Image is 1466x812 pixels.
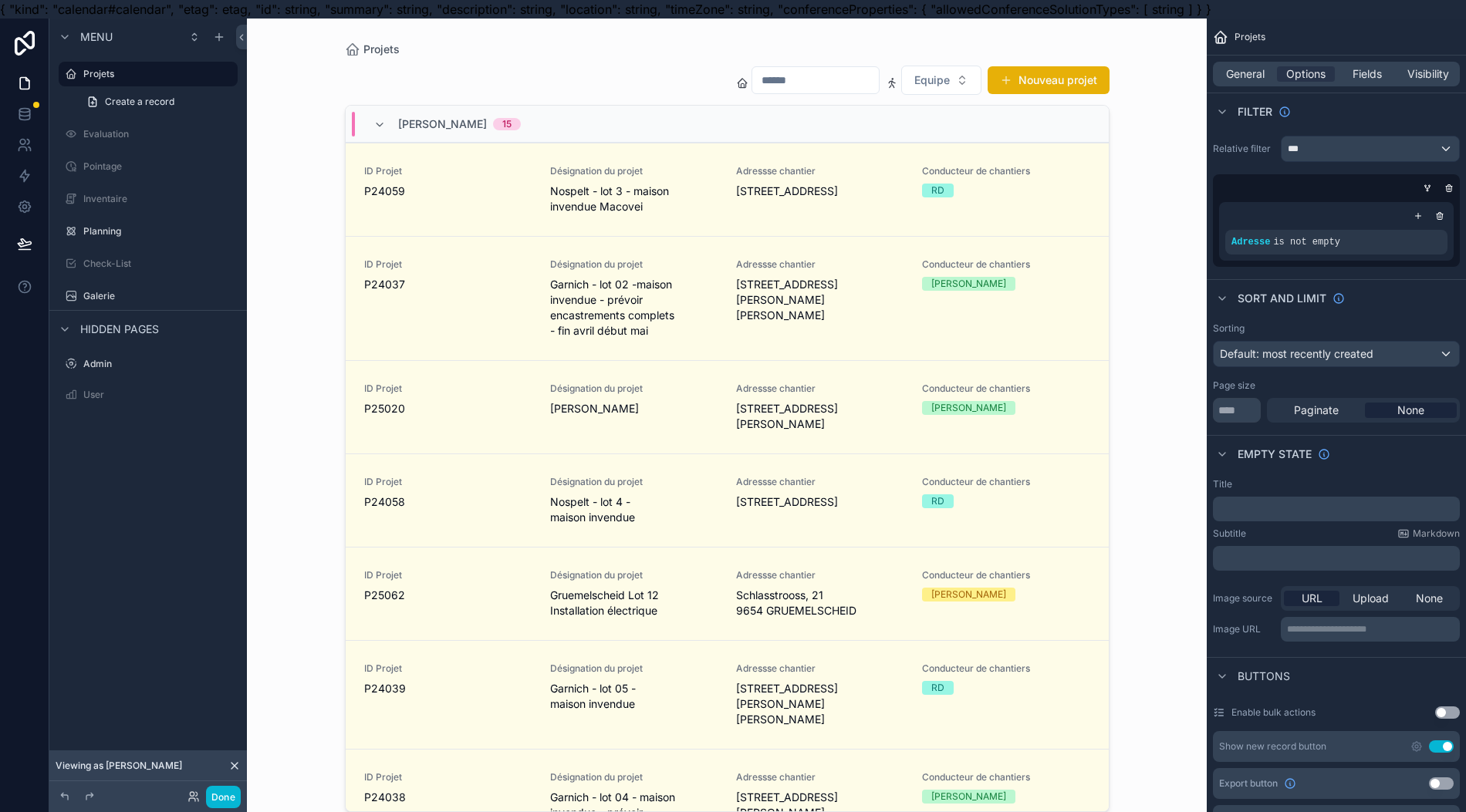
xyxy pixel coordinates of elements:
[59,62,238,86] a: Projets
[105,96,174,108] span: Create a record
[363,42,400,57] span: Projets
[550,681,718,712] span: Garnich - lot 05 - maison invendue
[1397,527,1460,540] a: Markdown
[364,494,532,510] span: P24058
[346,236,1109,360] a: ID ProjetP24037Désignation du projetGarnich - lot 02 -maison invendue - prévoir encastrements com...
[1213,623,1275,635] label: Image URL
[922,476,1089,488] span: Conducteur de chantiers
[736,277,904,323] span: [STREET_ADDRESS][PERSON_NAME][PERSON_NAME]
[364,790,532,805] span: P24038
[83,258,235,270] label: Check-List
[1238,104,1272,120] span: Filter
[59,284,238,308] a: Galerie
[59,219,238,244] a: Planning
[1213,497,1460,521] div: scrollable content
[736,258,904,271] span: Adressse chantier
[346,453,1109,547] a: ID ProjetP24058Désignation du projetNospelt - lot 4 - maison invendueAdressse chantier[STREET_ADD...
[364,382,532,395] span: ID Projet
[49,19,247,812] div: scrollable content
[502,118,512,130] div: 15
[59,251,238,276] a: Check-List
[550,662,718,675] span: Désignation du projet
[1219,740,1326,753] div: Show new record button
[736,382,904,395] span: Adressse chantier
[59,122,238,147] a: Evaluation
[550,184,718,214] span: Nospelt - lot 3 - maison invendue Macovei
[736,184,904,199] span: [STREET_ADDRESS]
[59,187,238,211] a: Inventaire
[1213,341,1460,367] button: Default: most recently created
[914,72,950,88] span: Equipe
[922,662,1089,675] span: Conducteur de chantiers
[736,662,904,675] span: Adressse chantier
[364,476,532,488] span: ID Projet
[1238,446,1312,462] span: Empty state
[346,640,1109,749] a: ID ProjetP24039Désignation du projetGarnich - lot 05 - maison invendueAdressse chantier[STREET_AD...
[1397,403,1424,418] span: None
[931,184,944,197] div: RD
[398,116,487,132] span: [PERSON_NAME]
[931,681,944,695] div: RD
[1353,591,1389,606] span: Upload
[59,352,238,376] a: Admin
[80,322,159,337] span: Hidden pages
[1273,237,1339,248] span: is not empty
[56,760,182,772] span: Viewing as [PERSON_NAME]
[83,193,235,205] label: Inventaire
[1413,527,1460,540] span: Markdown
[550,494,718,525] span: Nospelt - lot 4 - maison invendue
[1294,403,1339,418] span: Paginate
[1281,617,1460,642] div: scrollable content
[922,771,1089,783] span: Conducteur de chantiers
[83,68,228,80] label: Projets
[83,290,235,302] label: Galerie
[931,790,1006,804] div: [PERSON_NAME]
[364,401,532,416] span: P25020
[931,588,1006,601] div: [PERSON_NAME]
[364,165,532,177] span: ID Projet
[736,165,904,177] span: Adressse chantier
[550,401,718,416] span: [PERSON_NAME]
[736,476,904,488] span: Adressse chantier
[550,588,718,618] span: Gruemelscheid Lot 12 Installation électrique
[83,389,235,401] label: User
[550,476,718,488] span: Désignation du projet
[1407,66,1449,82] span: Visibility
[83,225,235,238] label: Planning
[1219,777,1278,790] span: Export button
[1213,143,1275,155] label: Relative filter
[364,569,532,581] span: ID Projet
[1231,237,1270,248] span: Adresse
[364,258,532,271] span: ID Projet
[364,771,532,783] span: ID Projet
[550,569,718,581] span: Désignation du projet
[364,184,532,199] span: P24059
[931,277,1006,291] div: [PERSON_NAME]
[550,382,718,395] span: Désignation du projet
[364,277,532,292] span: P24037
[1416,591,1443,606] span: None
[364,662,532,675] span: ID Projet
[1238,669,1290,684] span: Buttons
[931,401,1006,415] div: [PERSON_NAME]
[736,569,904,581] span: Adressse chantier
[346,547,1109,640] a: ID ProjetP25062Désignation du projetGruemelscheid Lot 12 Installation électriqueAdressse chantier...
[736,771,904,783] span: Adressse chantier
[1213,322,1245,335] label: Sorting
[736,588,904,618] span: Schlasstrooss, 21 9654 GRUEMELSCHEID
[83,160,235,173] label: Pointage
[345,42,400,57] a: Projets
[1302,591,1322,606] span: URL
[83,358,235,370] label: Admin
[80,29,113,45] span: Menu
[736,681,904,727] span: [STREET_ADDRESS][PERSON_NAME][PERSON_NAME]
[988,66,1110,94] button: Nouveau projet
[1213,546,1460,571] div: scrollable content
[1353,66,1382,82] span: Fields
[550,258,718,271] span: Désignation du projet
[364,588,532,603] span: P25062
[364,681,532,696] span: P24039
[550,165,718,177] span: Désignation du projet
[1235,31,1265,43] span: Projets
